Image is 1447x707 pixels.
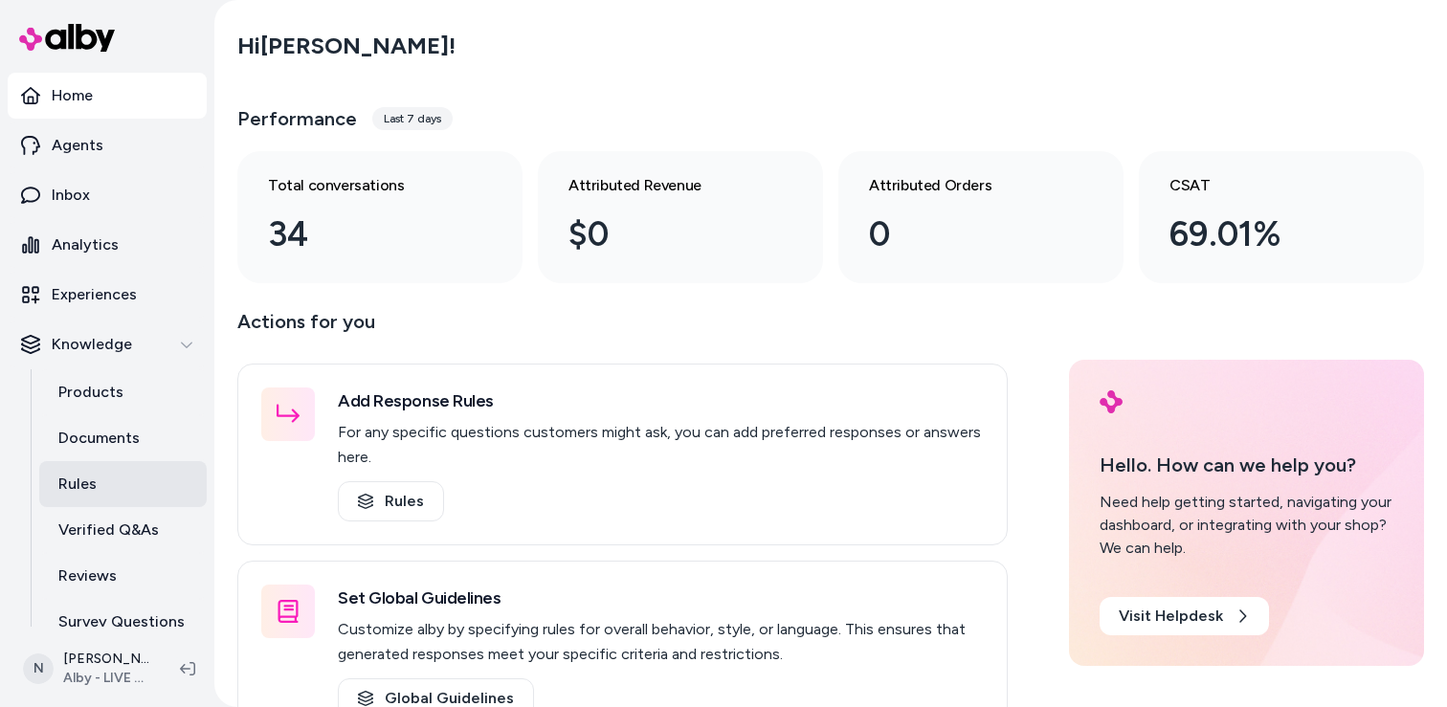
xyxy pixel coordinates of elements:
p: Actions for you [237,306,1008,352]
p: Experiences [52,283,137,306]
p: Verified Q&As [58,519,159,541]
h3: Total conversations [268,174,461,197]
p: Hello. How can we help you? [1100,451,1393,479]
div: Need help getting started, navigating your dashboard, or integrating with your shop? We can help. [1100,491,1393,560]
a: Inbox [8,172,207,218]
p: Agents [52,134,103,157]
a: Reviews [39,553,207,599]
a: Products [39,369,207,415]
p: Documents [58,427,140,450]
h3: Performance [237,105,357,132]
p: Reviews [58,564,117,587]
div: $0 [568,209,762,260]
span: Alby - LIVE on [DOMAIN_NAME] [63,669,149,688]
a: Attributed Orders 0 [838,151,1124,283]
p: Products [58,381,123,404]
h3: Attributed Orders [869,174,1062,197]
a: Agents [8,122,207,168]
img: alby Logo [1100,390,1123,413]
div: 69.01% [1169,209,1363,260]
h3: Add Response Rules [338,387,984,414]
p: Customize alby by specifying rules for overall behavior, style, or language. This ensures that ge... [338,617,984,667]
h2: Hi [PERSON_NAME] ! [237,32,456,60]
button: N[PERSON_NAME]Alby - LIVE on [DOMAIN_NAME] [11,638,165,699]
button: Knowledge [8,321,207,367]
span: N [23,653,54,684]
a: Survey Questions [39,599,207,645]
p: Knowledge [52,333,132,356]
div: 0 [869,209,1062,260]
a: Home [8,73,207,119]
a: Rules [39,461,207,507]
p: Inbox [52,184,90,207]
p: Survey Questions [58,610,185,633]
p: Analytics [52,233,119,256]
a: Total conversations 34 [237,151,523,283]
a: Analytics [8,222,207,268]
h3: Attributed Revenue [568,174,762,197]
img: alby Logo [19,24,115,52]
div: Last 7 days [372,107,453,130]
h3: CSAT [1169,174,1363,197]
a: Attributed Revenue $0 [538,151,823,283]
a: CSAT 69.01% [1139,151,1424,283]
a: Documents [39,415,207,461]
div: 34 [268,209,461,260]
a: Verified Q&As [39,507,207,553]
p: [PERSON_NAME] [63,650,149,669]
a: Visit Helpdesk [1100,597,1269,635]
p: Rules [58,473,97,496]
h3: Set Global Guidelines [338,585,984,611]
p: Home [52,84,93,107]
a: Experiences [8,272,207,318]
a: Rules [338,481,444,521]
p: For any specific questions customers might ask, you can add preferred responses or answers here. [338,420,984,470]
